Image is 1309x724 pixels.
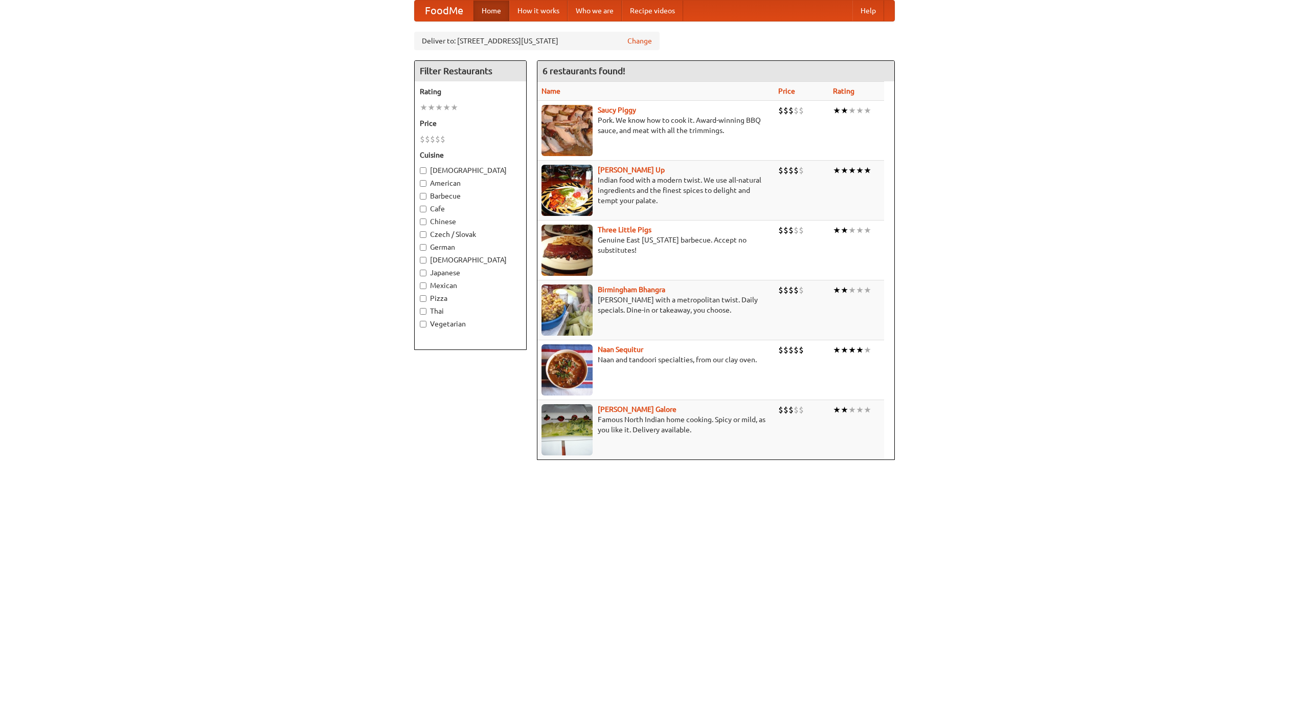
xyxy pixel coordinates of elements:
[833,404,841,415] li: ★
[856,284,864,296] li: ★
[778,404,783,415] li: $
[420,102,427,113] li: ★
[841,404,848,415] li: ★
[541,115,770,136] p: Pork. We know how to cook it. Award-winning BBQ sauce, and meat with all the trimmings.
[420,308,426,315] input: Thai
[420,231,426,238] input: Czech / Slovak
[420,306,521,316] label: Thai
[848,165,856,176] li: ★
[848,344,856,356] li: ★
[420,270,426,276] input: Japanese
[799,165,804,176] li: $
[794,165,799,176] li: $
[420,255,521,265] label: [DEMOGRAPHIC_DATA]
[414,32,660,50] div: Deliver to: [STREET_ADDRESS][US_STATE]
[598,226,651,234] a: Three Little Pigs
[420,180,426,187] input: American
[541,414,770,435] p: Famous North Indian home cooking. Spicy or mild, as you like it. Delivery available.
[778,105,783,116] li: $
[415,61,526,81] h4: Filter Restaurants
[435,102,443,113] li: ★
[541,355,770,365] p: Naan and tandoori specialties, from our clay oven.
[794,225,799,236] li: $
[852,1,884,21] a: Help
[856,225,864,236] li: ★
[856,344,864,356] li: ★
[856,105,864,116] li: ★
[848,225,856,236] li: ★
[541,105,593,156] img: saucy.jpg
[509,1,568,21] a: How it works
[788,165,794,176] li: $
[841,165,848,176] li: ★
[541,225,593,276] img: littlepigs.jpg
[841,284,848,296] li: ★
[794,105,799,116] li: $
[833,284,841,296] li: ★
[788,344,794,356] li: $
[783,225,788,236] li: $
[778,165,783,176] li: $
[799,404,804,415] li: $
[543,66,625,76] ng-pluralize: 6 restaurants found!
[420,165,521,175] label: [DEMOGRAPHIC_DATA]
[783,284,788,296] li: $
[425,134,430,145] li: $
[598,405,676,413] a: [PERSON_NAME] Galore
[420,216,521,227] label: Chinese
[443,102,450,113] li: ★
[420,229,521,239] label: Czech / Slovak
[864,344,871,356] li: ★
[541,87,560,95] a: Name
[420,206,426,212] input: Cafe
[841,105,848,116] li: ★
[794,404,799,415] li: $
[833,344,841,356] li: ★
[788,225,794,236] li: $
[794,344,799,356] li: $
[420,257,426,264] input: [DEMOGRAPHIC_DATA]
[420,319,521,329] label: Vegetarian
[841,344,848,356] li: ★
[598,166,665,174] b: [PERSON_NAME] Up
[864,404,871,415] li: ★
[420,295,426,302] input: Pizza
[778,344,783,356] li: $
[783,105,788,116] li: $
[864,284,871,296] li: ★
[833,225,841,236] li: ★
[833,165,841,176] li: ★
[420,86,521,97] h5: Rating
[415,1,473,21] a: FoodMe
[420,191,521,201] label: Barbecue
[420,134,425,145] li: $
[440,134,445,145] li: $
[864,165,871,176] li: ★
[420,268,521,278] label: Japanese
[420,293,521,303] label: Pizza
[848,404,856,415] li: ★
[420,282,426,289] input: Mexican
[568,1,622,21] a: Who we are
[778,284,783,296] li: $
[841,225,848,236] li: ★
[541,165,593,216] img: curryup.jpg
[420,204,521,214] label: Cafe
[598,345,643,354] a: Naan Sequitur
[598,106,636,114] a: Saucy Piggy
[778,87,795,95] a: Price
[848,105,856,116] li: ★
[541,295,770,315] p: [PERSON_NAME] with a metropolitan twist. Daily specials. Dine-in or takeaway, you choose.
[541,284,593,336] img: bhangra.jpg
[856,404,864,415] li: ★
[833,87,854,95] a: Rating
[541,175,770,206] p: Indian food with a modern twist. We use all-natural ingredients and the finest spices to delight ...
[420,150,521,160] h5: Cuisine
[420,178,521,188] label: American
[541,404,593,455] img: currygalore.jpg
[420,167,426,174] input: [DEMOGRAPHIC_DATA]
[856,165,864,176] li: ★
